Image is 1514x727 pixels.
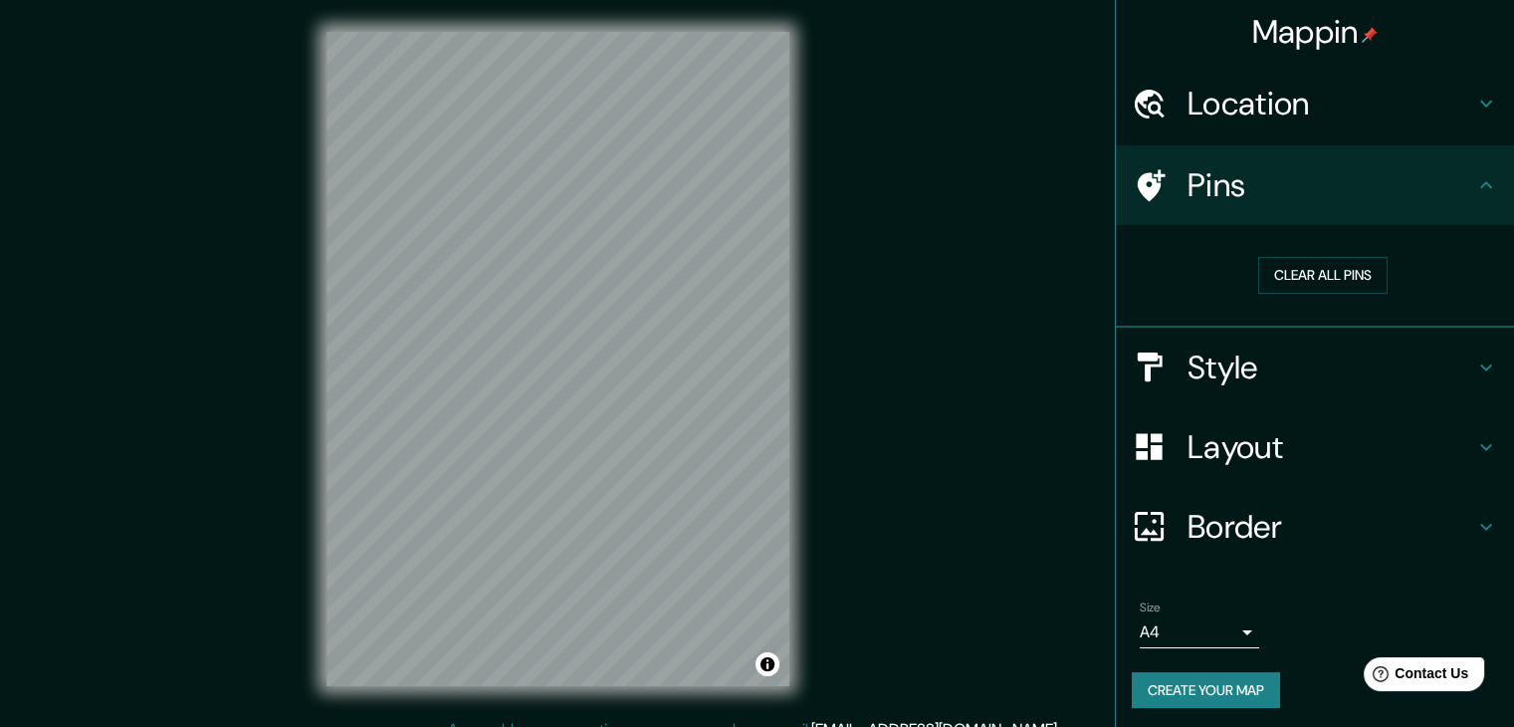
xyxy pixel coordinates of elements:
h4: Layout [1188,427,1474,467]
img: pin-icon.png [1362,27,1378,43]
button: Create your map [1132,672,1280,709]
label: Size [1140,599,1161,615]
div: Layout [1116,407,1514,487]
h4: Location [1188,84,1474,123]
div: Style [1116,328,1514,407]
h4: Mappin [1252,12,1379,52]
canvas: Map [326,32,789,686]
div: Location [1116,64,1514,143]
div: A4 [1140,616,1259,648]
h4: Pins [1188,165,1474,205]
div: Pins [1116,145,1514,225]
h4: Border [1188,507,1474,547]
button: Toggle attribution [756,652,779,676]
iframe: Help widget launcher [1337,649,1492,705]
button: Clear all pins [1258,257,1388,294]
h4: Style [1188,348,1474,387]
div: Border [1116,487,1514,567]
